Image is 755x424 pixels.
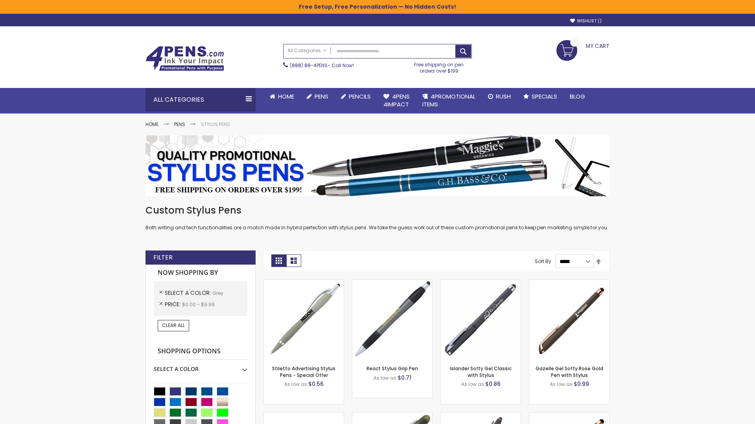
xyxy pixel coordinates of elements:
span: 4Pens 4impact [383,92,410,108]
img: Stylus Pens [145,135,610,196]
h1: Custom Stylus Pens [145,204,610,217]
span: Price [165,300,182,308]
span: Pencils [349,92,371,101]
span: $0.00 - $9.99 [182,301,215,308]
a: Stiletto Advertising Stylus Pens-Grey [264,280,344,286]
a: Custom Soft Touch® Metal Pens with Stylus-Grey [441,412,521,419]
div: Select A Color [154,360,247,373]
strong: Stylus Pens [201,121,230,128]
span: As low as [284,381,307,387]
span: $0.86 [485,380,501,388]
span: Grey [212,290,223,296]
strong: Grid [271,254,286,267]
strong: Filter [153,253,173,262]
a: Clear All [158,320,189,331]
a: Wishlist [570,18,602,24]
span: 4PROMOTIONAL ITEMS [422,92,475,108]
a: Islander Softy Gel Classic with Stylus-Grey [441,280,521,286]
a: Gazelle Gel Softy Rose Gold Pen with Stylus [536,365,603,378]
img: React Stylus Grip Pen-Grey [352,280,432,360]
span: Pens [315,92,328,101]
a: Stiletto Advertising Stylus Pens - Special Offer [272,365,335,378]
label: Sort By [535,258,551,265]
a: React Stylus Grip Pen-Grey [352,280,432,286]
span: All Categories [287,48,327,54]
span: $0.99 [574,380,589,388]
a: (888) 88-4PENS [290,62,328,69]
span: Select A Color [165,289,212,297]
span: Blog [570,92,585,101]
a: Home [263,88,300,105]
a: Home [145,121,158,128]
span: As low as [374,375,396,381]
strong: Shopping Options [154,343,247,360]
a: Cyber Stylus 0.7mm Fine Point Gel Grip Pen-Grey [264,412,344,419]
span: Rush [496,92,511,101]
span: - Call Now! [290,62,354,69]
a: Souvenir® Jalan Highlighter Stylus Pen Combo-Grey [352,412,432,419]
a: 4PROMOTIONALITEMS [416,88,482,113]
img: 4Pens Custom Pens and Promotional Products [145,46,224,71]
img: Gazelle Gel Softy Rose Gold Pen with Stylus-Grey [529,280,609,360]
div: All Categories [145,88,256,111]
a: Islander Softy Rose Gold Gel Pen with Stylus-Grey [529,412,609,419]
span: As low as [550,381,573,387]
a: All Categories [284,44,331,57]
a: Islander Softy Gel Classic with Stylus [450,365,512,378]
strong: Now Shopping by [154,265,247,281]
a: Blog [563,88,591,105]
a: React Stylus Grip Pen [366,365,418,372]
a: Rush [482,88,517,105]
a: Specials [517,88,563,105]
span: $0.56 [308,380,324,388]
img: Stiletto Advertising Stylus Pens-Grey [264,280,344,360]
a: Pens [300,88,335,105]
div: Both writing and tech functionalities are a match made in hybrid perfection with stylus pens. We ... [145,204,610,231]
span: As low as [461,381,484,387]
a: Gazelle Gel Softy Rose Gold Pen with Stylus-Grey [529,280,609,286]
div: Free shipping on pen orders over $199 [406,58,472,74]
span: Specials [532,92,557,101]
img: Islander Softy Gel Classic with Stylus-Grey [441,280,521,360]
span: $0.71 [398,374,411,382]
a: 4Pens4impact [377,88,416,113]
a: Pencils [335,88,377,105]
span: Clear All [162,322,185,329]
a: Pens [174,121,185,128]
span: Home [278,92,294,101]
